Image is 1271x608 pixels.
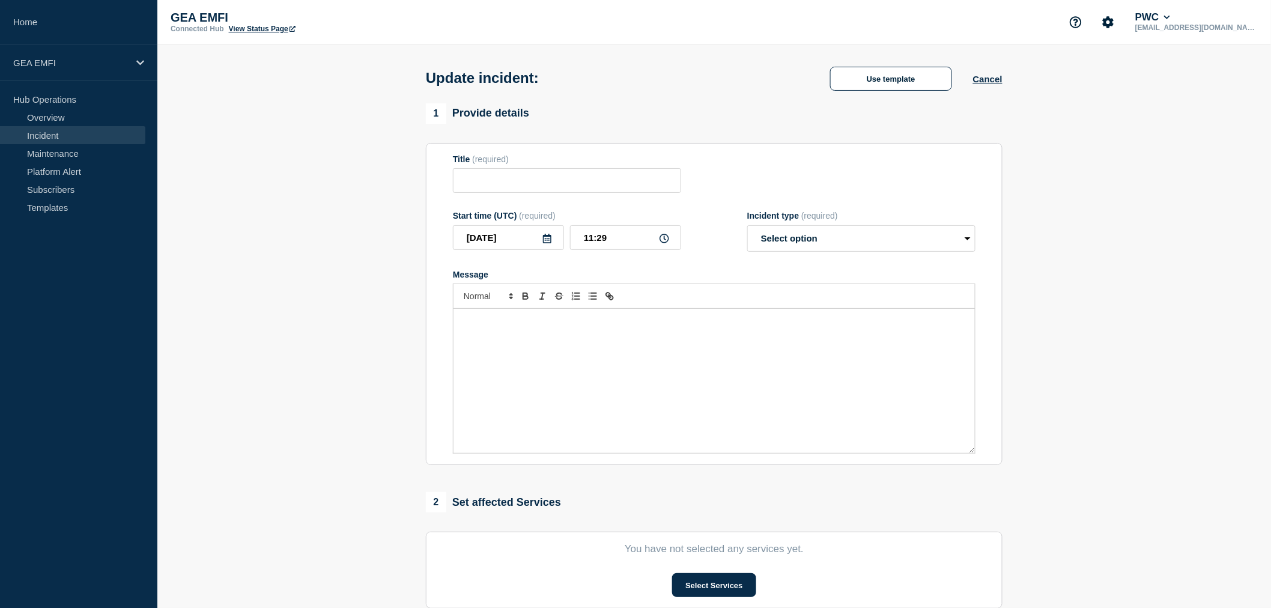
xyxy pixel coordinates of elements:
p: [EMAIL_ADDRESS][DOMAIN_NAME] [1133,23,1258,32]
p: GEA EMFI [13,58,129,68]
button: Toggle ordered list [568,289,584,303]
div: Provide details [426,103,529,124]
p: Connected Hub [171,25,224,33]
button: Use template [830,67,952,91]
button: Cancel [973,74,1003,84]
div: Start time (UTC) [453,211,681,220]
span: 2 [426,492,446,512]
span: (required) [519,211,556,220]
input: HH:MM [570,225,681,250]
p: GEA EMFI [171,11,411,25]
button: Toggle bold text [517,289,534,303]
div: Set affected Services [426,492,561,512]
span: (required) [472,154,509,164]
p: You have not selected any services yet. [453,543,975,555]
select: Incident type [747,225,975,252]
button: Toggle strikethrough text [551,289,568,303]
div: Message [453,309,975,453]
span: (required) [801,211,838,220]
span: 1 [426,103,446,124]
button: Select Services [672,573,756,597]
div: Incident type [747,211,975,220]
button: Support [1063,10,1088,35]
button: Toggle bulleted list [584,289,601,303]
button: Toggle link [601,289,618,303]
span: Font size [458,289,517,303]
input: YYYY-MM-DD [453,225,564,250]
a: View Status Page [229,25,296,33]
button: PWC [1133,11,1172,23]
div: Message [453,270,975,279]
button: Toggle italic text [534,289,551,303]
h1: Update incident: [426,70,539,87]
div: Title [453,154,681,164]
button: Account settings [1096,10,1121,35]
input: Title [453,168,681,193]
